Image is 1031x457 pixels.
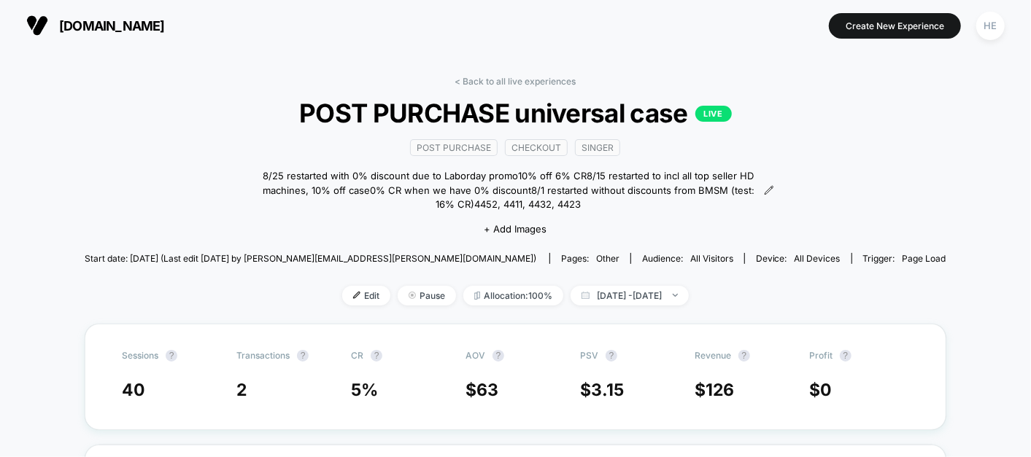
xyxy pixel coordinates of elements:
span: Post Purchase [410,139,498,156]
span: Profit [809,350,833,361]
img: Visually logo [26,15,48,36]
span: $ [695,380,734,400]
a: < Back to all live experiences [455,76,576,87]
span: Revenue [695,350,731,361]
span: 126 [706,380,734,400]
img: edit [353,292,360,299]
span: CR [351,350,363,361]
span: [DOMAIN_NAME] [59,18,165,34]
div: Audience: [642,253,733,264]
span: PSV [580,350,598,361]
span: all devices [795,253,841,264]
button: ? [371,350,382,362]
span: + Add Images [484,223,547,235]
span: $ [580,380,624,400]
div: HE [976,12,1005,40]
button: Create New Experience [829,13,961,39]
img: end [409,292,416,299]
span: Edit [342,286,390,305]
span: $ [466,380,498,400]
span: 40 [122,380,145,400]
span: Allocation: 100% [463,286,563,305]
span: Device: [744,253,852,264]
span: Transactions [236,350,290,361]
span: 2 [236,380,247,400]
span: $ [809,380,832,400]
span: Sessions [122,350,158,361]
span: [DATE] - [DATE] [571,286,689,305]
button: HE [972,11,1009,41]
span: 8/25 restarted with 0% discount due to Laborday promo10% off 6% CR8/15 restarted to incl all top ... [257,169,760,212]
button: ? [840,350,852,362]
span: AOV [466,350,485,361]
button: ? [493,350,504,362]
img: calendar [582,292,590,299]
div: Trigger: [863,253,946,264]
span: Pause [398,286,456,305]
span: Singer [575,139,620,156]
span: checkout [505,139,568,156]
button: [DOMAIN_NAME] [22,14,169,37]
span: Page Load [903,253,946,264]
div: Pages: [561,253,619,264]
img: rebalance [474,292,480,300]
button: ? [166,350,177,362]
span: POST PURCHASE universal case [128,98,903,128]
button: ? [738,350,750,362]
button: ? [606,350,617,362]
span: All Visitors [690,253,733,264]
span: Start date: [DATE] (Last edit [DATE] by [PERSON_NAME][EMAIL_ADDRESS][PERSON_NAME][DOMAIN_NAME]) [85,253,536,264]
p: LIVE [695,106,732,122]
span: 5 % [351,380,378,400]
img: end [673,294,678,297]
span: other [596,253,619,264]
button: ? [297,350,309,362]
span: 0 [820,380,832,400]
span: 63 [476,380,498,400]
span: 3.15 [591,380,624,400]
